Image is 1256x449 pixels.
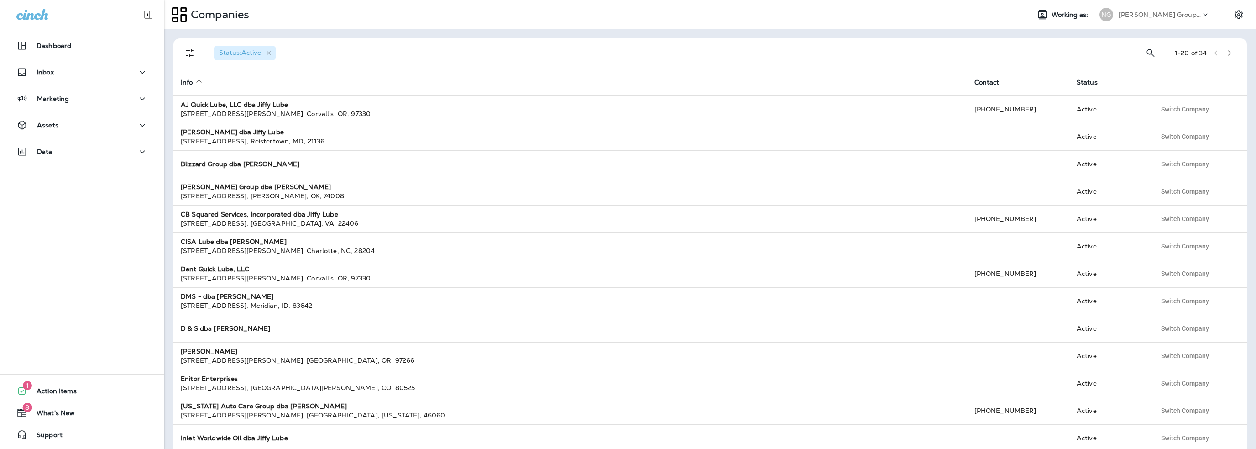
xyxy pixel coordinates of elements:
span: Switch Company [1161,188,1209,195]
td: Active [1069,315,1149,342]
div: [STREET_ADDRESS][PERSON_NAME] , Charlotte , NC , 28204 [181,246,960,255]
button: Data [9,143,155,161]
span: 1 [23,381,32,390]
span: Working as: [1052,11,1090,19]
div: [STREET_ADDRESS] , Meridian , ID , 83642 [181,301,960,310]
button: Switch Company [1156,130,1214,143]
strong: [PERSON_NAME] [181,347,237,355]
td: Active [1069,370,1149,397]
button: 8What's New [9,404,155,422]
td: [PHONE_NUMBER] [967,397,1069,424]
span: What's New [27,409,75,420]
td: [PHONE_NUMBER] [967,95,1069,123]
span: Switch Company [1161,407,1209,414]
div: [STREET_ADDRESS][PERSON_NAME] , [GEOGRAPHIC_DATA] , [US_STATE] , 46060 [181,411,960,420]
button: Marketing [9,90,155,108]
button: Settings [1230,6,1247,23]
button: Switch Company [1156,239,1214,253]
div: [STREET_ADDRESS] , [PERSON_NAME] , OK , 74008 [181,191,960,201]
strong: Blizzard Group dba [PERSON_NAME] [181,160,299,168]
span: Status : Active [219,48,261,57]
span: 8 [22,403,32,412]
div: [STREET_ADDRESS] , [GEOGRAPHIC_DATA][PERSON_NAME] , CO , 80525 [181,383,960,392]
span: Switch Company [1161,380,1209,386]
button: Switch Company [1156,157,1214,171]
button: Switch Company [1156,404,1214,417]
button: Collapse Sidebar [136,5,161,24]
td: Active [1069,150,1149,178]
div: NG [1099,8,1113,21]
td: Active [1069,205,1149,232]
strong: CISA Lube dba [PERSON_NAME] [181,238,287,246]
button: Dashboard [9,37,155,55]
td: [PHONE_NUMBER] [967,205,1069,232]
div: Status:Active [214,46,276,60]
td: Active [1069,342,1149,370]
button: Switch Company [1156,376,1214,390]
p: Assets [37,121,58,129]
strong: CB Squared Services, Incorporated dba Jiffy Lube [181,210,338,218]
button: Search Companies [1141,44,1160,62]
td: Active [1069,287,1149,315]
strong: DMS - dba [PERSON_NAME] [181,292,273,301]
button: Switch Company [1156,267,1214,280]
strong: [PERSON_NAME] dba Jiffy Lube [181,128,284,136]
span: Support [27,431,63,442]
span: Switch Company [1161,325,1209,332]
span: Switch Company [1161,435,1209,441]
span: Switch Company [1161,298,1209,304]
button: Switch Company [1156,322,1214,335]
span: Contact [974,78,1011,86]
span: Status [1077,78,1109,86]
strong: D & S dba [PERSON_NAME] [181,324,270,333]
button: Inbox [9,63,155,81]
p: Data [37,148,52,155]
strong: Dent Quick Lube, LLC [181,265,249,273]
strong: Enitor Enterprises [181,375,238,383]
button: Switch Company [1156,185,1214,198]
div: [STREET_ADDRESS] , Reistertown , MD , 21136 [181,137,960,146]
span: Contact [974,79,1000,86]
p: [PERSON_NAME] Group dba [PERSON_NAME] [1119,11,1201,18]
td: Active [1069,260,1149,287]
div: [STREET_ADDRESS][PERSON_NAME] , Corvallis , OR , 97330 [181,274,960,283]
button: Switch Company [1156,294,1214,308]
p: Companies [187,8,249,21]
td: Active [1069,232,1149,260]
span: Switch Company [1161,216,1209,222]
button: 1Action Items [9,382,155,400]
button: Support [9,426,155,444]
td: Active [1069,397,1149,424]
div: [STREET_ADDRESS][PERSON_NAME] , [GEOGRAPHIC_DATA] , OR , 97266 [181,356,960,365]
td: Active [1069,123,1149,150]
strong: [US_STATE] Auto Care Group dba [PERSON_NAME] [181,402,347,410]
td: Active [1069,178,1149,205]
strong: [PERSON_NAME] Group dba [PERSON_NAME] [181,183,331,191]
button: Switch Company [1156,431,1214,445]
span: Info [181,78,205,86]
span: Status [1077,79,1098,86]
span: Switch Company [1161,106,1209,112]
button: Assets [9,116,155,134]
button: Switch Company [1156,212,1214,226]
span: Switch Company [1161,353,1209,359]
div: 1 - 20 of 34 [1175,49,1207,57]
td: Active [1069,95,1149,123]
p: Inbox [37,69,54,76]
span: Switch Company [1161,243,1209,249]
span: Switch Company [1161,133,1209,140]
span: Switch Company [1161,270,1209,277]
span: Switch Company [1161,161,1209,167]
button: Filters [181,44,199,62]
p: Dashboard [37,42,71,49]
strong: AJ Quick Lube, LLC dba Jiffy Lube [181,100,288,109]
td: [PHONE_NUMBER] [967,260,1069,287]
div: [STREET_ADDRESS][PERSON_NAME] , Corvallis , OR , 97330 [181,109,960,118]
div: [STREET_ADDRESS] , [GEOGRAPHIC_DATA] , VA , 22406 [181,219,960,228]
span: Info [181,79,193,86]
button: Switch Company [1156,349,1214,363]
span: Action Items [27,387,77,398]
p: Marketing [37,95,69,102]
strong: Inlet Worldwide Oil dba Jiffy Lube [181,434,288,442]
button: Switch Company [1156,102,1214,116]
